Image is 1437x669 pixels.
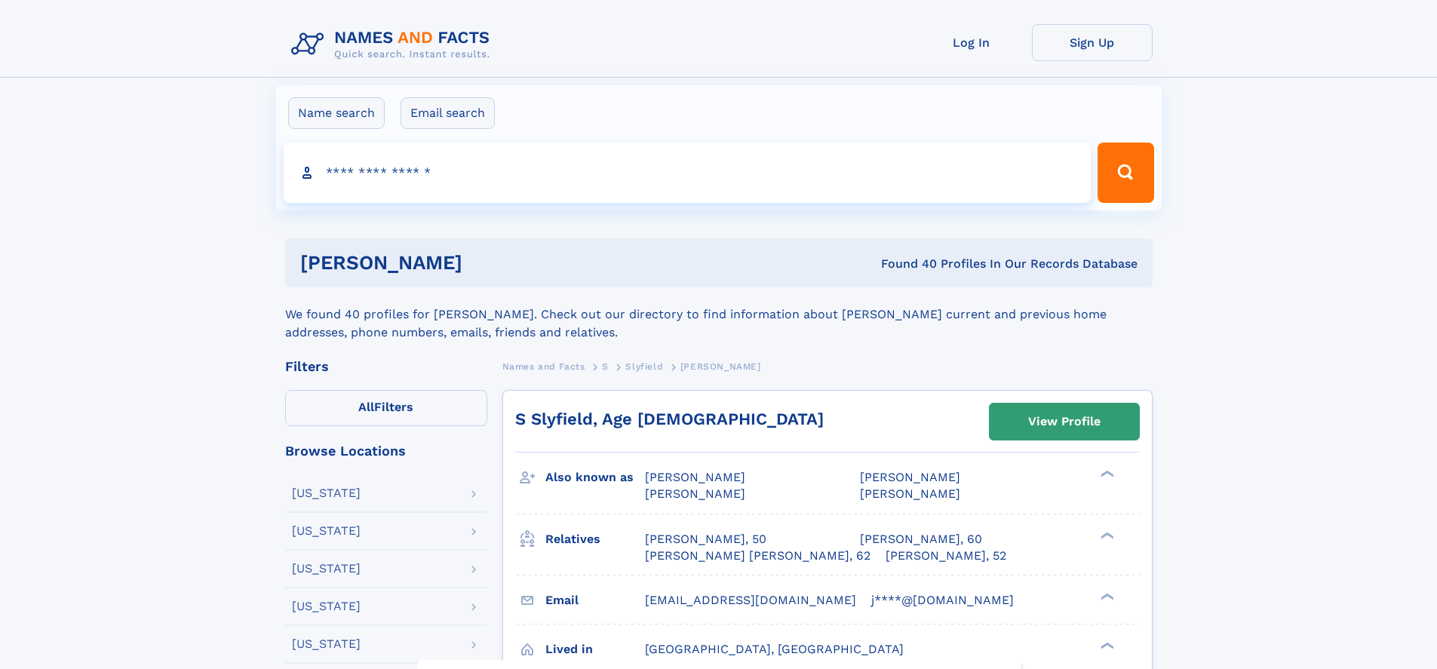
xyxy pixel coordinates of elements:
[502,357,585,376] a: Names and Facts
[401,97,495,129] label: Email search
[645,486,745,501] span: [PERSON_NAME]
[285,444,487,458] div: Browse Locations
[292,563,361,575] div: [US_STATE]
[645,548,870,564] a: [PERSON_NAME] [PERSON_NAME], 62
[292,638,361,650] div: [US_STATE]
[1032,24,1153,61] a: Sign Up
[1028,404,1101,439] div: View Profile
[625,361,663,372] span: Slyfield
[645,531,766,548] a: [PERSON_NAME], 50
[545,465,645,490] h3: Also known as
[1097,469,1115,479] div: ❯
[625,357,663,376] a: Slyfield
[1097,530,1115,540] div: ❯
[645,642,904,656] span: [GEOGRAPHIC_DATA], [GEOGRAPHIC_DATA]
[680,361,761,372] span: [PERSON_NAME]
[645,593,856,607] span: [EMAIL_ADDRESS][DOMAIN_NAME]
[602,361,609,372] span: S
[292,487,361,499] div: [US_STATE]
[671,256,1138,272] div: Found 40 Profiles In Our Records Database
[284,143,1092,203] input: search input
[285,390,487,426] label: Filters
[285,360,487,373] div: Filters
[860,470,960,484] span: [PERSON_NAME]
[1097,591,1115,601] div: ❯
[358,400,374,414] span: All
[545,526,645,552] h3: Relatives
[288,97,385,129] label: Name search
[300,253,672,272] h1: [PERSON_NAME]
[911,24,1032,61] a: Log In
[1098,143,1153,203] button: Search Button
[285,24,502,65] img: Logo Names and Facts
[545,588,645,613] h3: Email
[545,637,645,662] h3: Lived in
[990,404,1139,440] a: View Profile
[285,287,1153,342] div: We found 40 profiles for [PERSON_NAME]. Check out our directory to find information about [PERSON...
[886,548,1006,564] a: [PERSON_NAME], 52
[645,470,745,484] span: [PERSON_NAME]
[515,410,824,428] a: S Slyfield, Age [DEMOGRAPHIC_DATA]
[860,486,960,501] span: [PERSON_NAME]
[292,600,361,612] div: [US_STATE]
[860,531,982,548] a: [PERSON_NAME], 60
[1097,640,1115,650] div: ❯
[602,357,609,376] a: S
[292,525,361,537] div: [US_STATE]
